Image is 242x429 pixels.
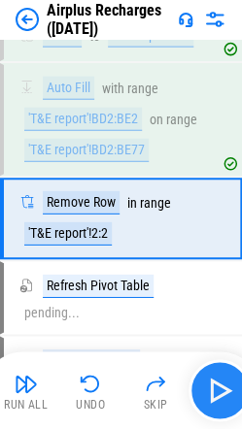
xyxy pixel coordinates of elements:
[4,398,48,410] div: Run All
[15,372,38,395] img: Run All
[79,372,102,395] img: Undo
[76,398,105,410] div: Undo
[150,113,163,127] div: on
[43,77,94,100] div: Auto Fill
[144,372,167,395] img: Skip
[178,12,193,27] img: Support
[127,82,158,96] div: range
[24,108,142,131] div: 'T&E report'!BD2:BE2
[24,306,80,320] div: pending...
[204,375,235,406] img: Main button
[144,398,168,410] div: Skip
[127,196,137,211] div: in
[43,349,140,373] div: Filter Pivot Table
[43,275,154,298] div: Refresh Pivot Table
[47,1,170,38] div: Airplus Recharges ([DATE])
[24,139,149,162] div: 'T&E report'!BD2:BE77
[203,8,226,31] img: Settings menu
[140,196,171,211] div: range
[24,222,112,246] div: 'T&E report'!2:2
[124,367,187,413] button: Skip
[102,82,124,96] div: with
[16,8,39,31] img: Back
[166,113,197,127] div: range
[59,367,121,413] button: Undo
[43,191,120,214] div: Remove Row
